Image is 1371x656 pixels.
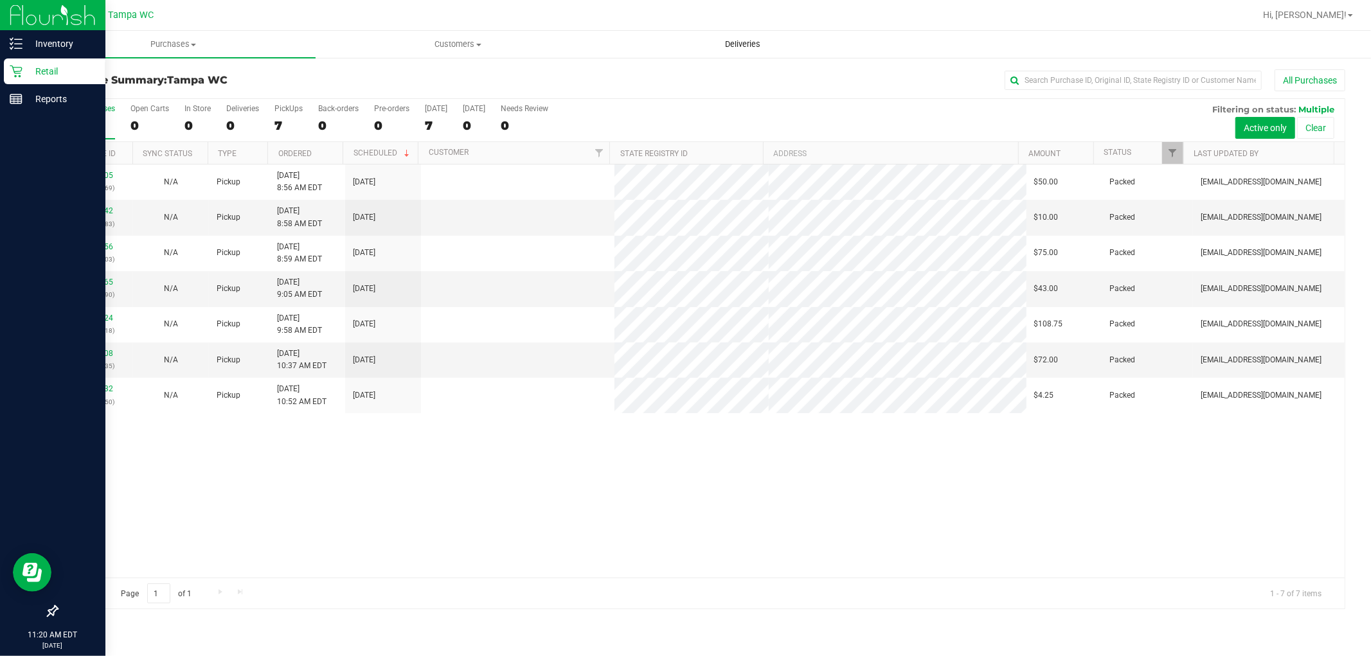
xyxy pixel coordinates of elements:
[1201,318,1322,330] span: [EMAIL_ADDRESS][DOMAIN_NAME]
[164,318,178,330] button: N/A
[184,104,211,113] div: In Store
[226,104,259,113] div: Deliveries
[1212,104,1296,114] span: Filtering on status:
[1235,117,1295,139] button: Active only
[1201,211,1322,224] span: [EMAIL_ADDRESS][DOMAIN_NAME]
[277,348,327,372] span: [DATE] 10:37 AM EDT
[1034,283,1059,295] span: $43.00
[218,149,237,158] a: Type
[143,149,192,158] a: Sync Status
[1110,318,1136,330] span: Packed
[130,104,169,113] div: Open Carts
[1034,389,1054,402] span: $4.25
[1110,354,1136,366] span: Packed
[6,629,100,641] p: 11:20 AM EDT
[318,104,359,113] div: Back-orders
[10,37,22,50] inline-svg: Inventory
[164,389,178,402] button: N/A
[1162,142,1183,164] a: Filter
[1194,149,1259,158] a: Last Updated By
[353,211,375,224] span: [DATE]
[6,641,100,650] p: [DATE]
[1110,389,1136,402] span: Packed
[425,118,447,133] div: 7
[463,118,485,133] div: 0
[274,104,303,113] div: PickUps
[164,355,178,364] span: Not Applicable
[620,149,688,158] a: State Registry ID
[1034,211,1059,224] span: $10.00
[130,118,169,133] div: 0
[353,354,375,366] span: [DATE]
[167,74,228,86] span: Tampa WC
[1110,283,1136,295] span: Packed
[217,354,240,366] span: Pickup
[217,389,240,402] span: Pickup
[164,248,178,257] span: Not Applicable
[600,31,885,58] a: Deliveries
[1201,176,1322,188] span: [EMAIL_ADDRESS][DOMAIN_NAME]
[316,39,600,50] span: Customers
[31,31,316,58] a: Purchases
[164,319,178,328] span: Not Applicable
[164,283,178,295] button: N/A
[1260,583,1332,603] span: 1 - 7 of 7 items
[353,283,375,295] span: [DATE]
[109,10,154,21] span: Tampa WC
[277,276,322,301] span: [DATE] 9:05 AM EDT
[463,104,485,113] div: [DATE]
[77,206,113,215] a: 11992142
[77,349,113,358] a: 11992908
[13,553,51,592] iframe: Resource center
[22,64,100,79] p: Retail
[277,312,322,337] span: [DATE] 9:58 AM EDT
[708,39,778,50] span: Deliveries
[1201,354,1322,366] span: [EMAIL_ADDRESS][DOMAIN_NAME]
[217,318,240,330] span: Pickup
[164,247,178,259] button: N/A
[353,389,375,402] span: [DATE]
[316,31,600,58] a: Customers
[1110,247,1136,259] span: Packed
[77,171,113,180] a: 11992105
[10,65,22,78] inline-svg: Retail
[1110,211,1136,224] span: Packed
[1005,71,1262,90] input: Search Purchase ID, Original ID, State Registry ID or Customer Name...
[217,283,240,295] span: Pickup
[77,242,113,251] a: 11992156
[277,383,327,407] span: [DATE] 10:52 AM EDT
[277,170,322,194] span: [DATE] 8:56 AM EDT
[1034,318,1063,330] span: $108.75
[1297,117,1334,139] button: Clear
[1034,354,1059,366] span: $72.00
[164,213,178,222] span: Not Applicable
[31,39,316,50] span: Purchases
[429,148,469,157] a: Customer
[1201,389,1322,402] span: [EMAIL_ADDRESS][DOMAIN_NAME]
[274,118,303,133] div: 7
[425,104,447,113] div: [DATE]
[1104,148,1131,157] a: Status
[354,148,412,157] a: Scheduled
[147,583,170,603] input: 1
[278,149,312,158] a: Ordered
[763,142,1018,164] th: Address
[1275,69,1345,91] button: All Purchases
[77,314,113,323] a: 11992524
[353,176,375,188] span: [DATE]
[110,583,202,603] span: Page of 1
[217,211,240,224] span: Pickup
[1201,283,1322,295] span: [EMAIL_ADDRESS][DOMAIN_NAME]
[10,93,22,105] inline-svg: Reports
[1028,149,1061,158] a: Amount
[277,205,322,229] span: [DATE] 8:58 AM EDT
[374,104,409,113] div: Pre-orders
[277,241,322,265] span: [DATE] 8:59 AM EDT
[164,177,178,186] span: Not Applicable
[164,391,178,400] span: Not Applicable
[318,118,359,133] div: 0
[1201,247,1322,259] span: [EMAIL_ADDRESS][DOMAIN_NAME]
[588,142,609,164] a: Filter
[501,118,548,133] div: 0
[353,247,375,259] span: [DATE]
